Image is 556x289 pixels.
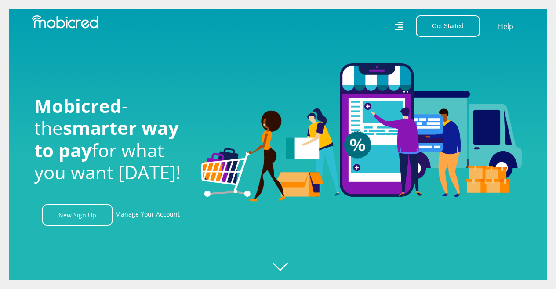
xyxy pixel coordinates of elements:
[42,204,113,226] a: New Sign Up
[115,204,180,226] a: Manage Your Account
[34,93,122,118] span: Mobicred
[32,15,98,29] img: Mobicred
[498,21,514,32] a: Help
[34,115,179,162] span: smarter way to pay
[34,95,188,184] h1: - the for what you want [DATE]!
[416,15,480,37] button: Get Started
[201,63,522,202] img: Welcome to Mobicred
